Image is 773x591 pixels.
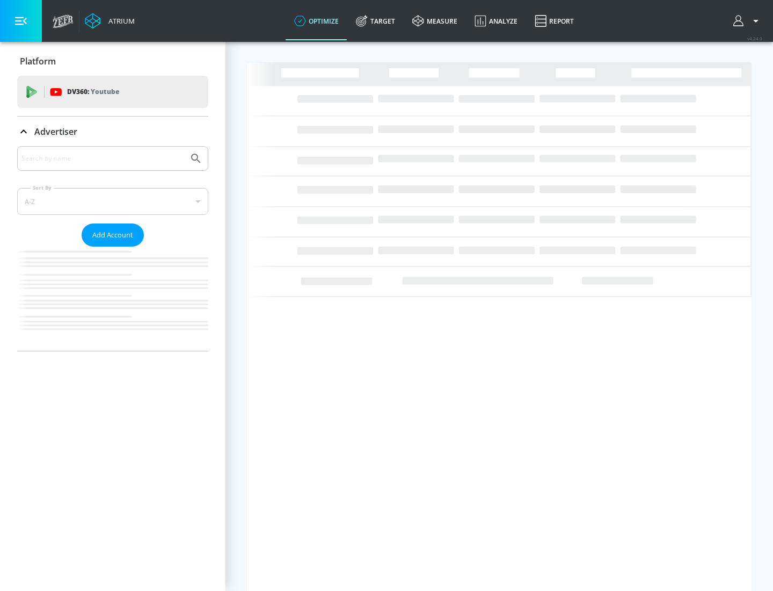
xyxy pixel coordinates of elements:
input: Search by name [21,152,184,165]
span: Add Account [92,229,133,241]
span: v 4.24.0 [747,35,762,41]
div: Atrium [104,16,135,26]
p: Platform [20,55,56,67]
button: Add Account [82,224,144,247]
p: Advertiser [34,126,77,138]
a: Report [526,2,582,40]
label: Sort By [31,184,54,191]
div: Advertiser [17,117,208,147]
p: Youtube [91,86,119,97]
a: Atrium [85,13,135,29]
nav: list of Advertiser [17,247,208,351]
p: DV360: [67,86,119,98]
a: Analyze [466,2,526,40]
div: Advertiser [17,146,208,351]
a: optimize [286,2,347,40]
div: A-Z [17,188,208,215]
a: measure [404,2,466,40]
div: Platform [17,46,208,76]
div: DV360: Youtube [17,76,208,108]
a: Target [347,2,404,40]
